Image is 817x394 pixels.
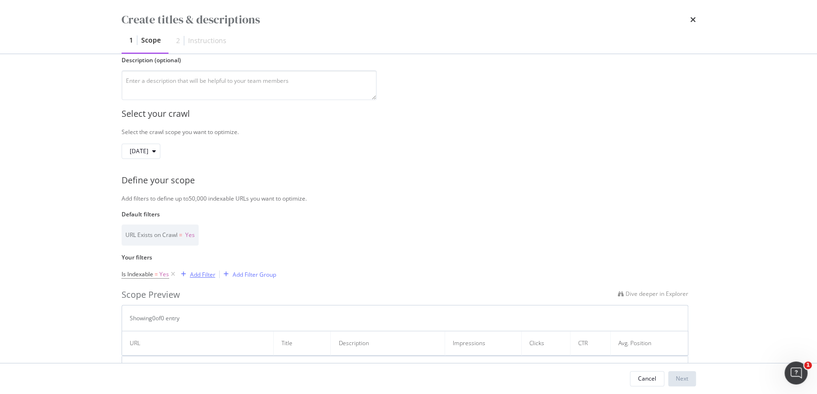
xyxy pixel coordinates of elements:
button: [DATE] [122,144,160,159]
div: Select your crawl [122,108,696,120]
label: Your filters [122,253,688,261]
th: Clicks [522,331,571,356]
th: Avg. Position [611,331,688,356]
button: Cancel [630,371,664,386]
div: times [690,11,696,28]
iframe: Intercom live chat [784,361,807,384]
div: Add Filter Group [233,270,276,279]
th: CTR [571,331,611,356]
div: Scope Preview [122,289,180,301]
span: 1 [804,361,812,369]
div: Add Filter [190,270,215,279]
div: Showing 0 of 0 entry [130,314,179,322]
label: Description (optional) [122,56,377,64]
div: Cancel [638,374,656,383]
button: Add Filter [177,269,215,280]
div: Define your scope [122,174,696,187]
div: Instructions [188,36,226,45]
div: 2 [176,36,180,45]
th: Description [331,331,445,356]
div: Select the crawl scope you want to optimize. [122,128,696,136]
div: Create titles & descriptions [122,11,260,28]
span: Is Indexable [122,270,153,278]
label: Default filters [122,210,688,218]
button: Add Filter Group [220,269,276,280]
div: 1 [129,35,133,45]
th: Impressions [445,331,522,356]
span: 2025 Oct. 3rd [130,147,148,155]
span: Yes [185,231,195,239]
div: Add filters to define up to 50,000 indexable URLs you want to optimize. [122,194,696,203]
a: Dive deeper in Explorer [618,289,688,301]
span: = [179,231,182,239]
div: Next [676,374,688,383]
span: Yes [159,268,169,281]
button: Next [668,371,696,386]
span: URL Exists on Crawl [125,231,178,239]
span: = [155,270,158,278]
div: Scope [141,35,161,45]
th: URL [122,331,274,356]
th: Title [274,331,331,356]
span: Dive deeper in Explorer [626,290,688,298]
